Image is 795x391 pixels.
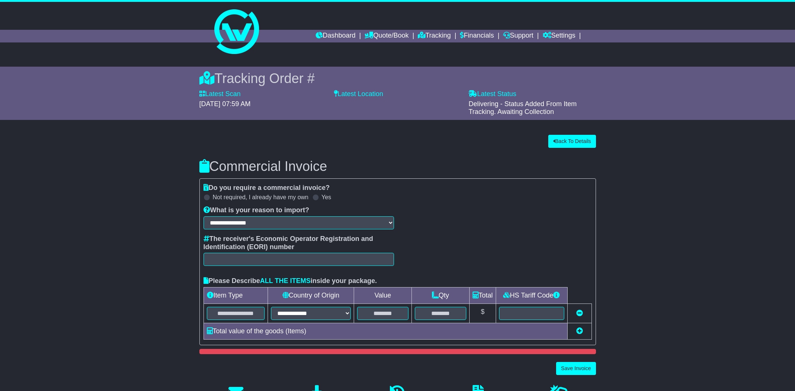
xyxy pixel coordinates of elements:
div: Total value of the goods ( Items) [203,326,561,336]
a: Tracking [418,30,451,42]
a: Financials [460,30,494,42]
span: [DATE] 07:59 AM [199,100,251,108]
a: Settings [543,30,575,42]
a: Remove this item [576,309,583,317]
label: Not required, I already have my own [213,194,309,201]
label: Do you require a commercial invoice? [204,184,330,192]
a: Quote/Book [365,30,408,42]
label: Latest Scan [199,90,241,98]
td: Item Type [204,287,268,303]
span: ALL THE ITEMS [260,277,311,284]
td: HS Tariff Code [496,287,567,303]
div: Tracking Order # [199,70,596,86]
td: Country of Origin [268,287,354,303]
h3: Commercial Invoice [199,159,596,174]
button: Back To Details [548,135,596,148]
a: Support [503,30,533,42]
button: Save Invoice [556,362,596,375]
td: Value [354,287,412,303]
td: $ [469,303,496,323]
span: Delivering - Status Added From Item Tracking. Awaiting Collection [469,100,577,116]
td: Total [469,287,496,303]
label: The receiver's Economic Operator Registration and Identification (EORI) number [204,235,394,251]
a: Add new item [576,327,583,335]
label: Please Describe inside your package. [204,277,377,285]
label: Latest Status [469,90,516,98]
label: Yes [322,194,331,201]
td: Qty [411,287,469,303]
label: Latest Location [334,90,383,98]
a: Dashboard [316,30,356,42]
label: What is your reason to import? [204,206,309,214]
